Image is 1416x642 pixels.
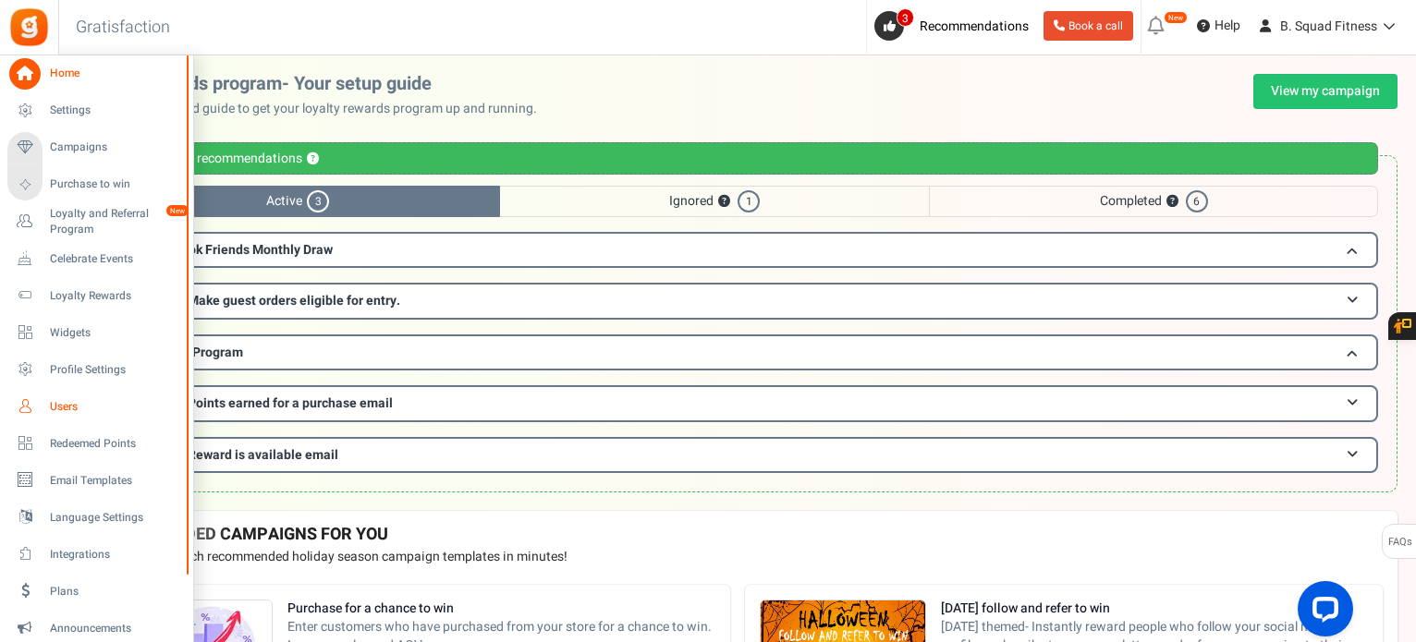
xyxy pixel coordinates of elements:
a: Book a call [1044,11,1133,41]
span: Email Templates [50,473,179,489]
a: Users [7,391,185,422]
a: 3 Recommendations [874,11,1036,41]
span: Home [50,66,179,81]
strong: Purchase for a chance to win [287,600,715,618]
p: Preview and launch recommended holiday season campaign templates in minutes! [92,548,1383,566]
a: Celebrate Events [7,243,185,274]
span: Completed [929,186,1378,217]
button: ? [307,153,319,165]
a: Help [1190,11,1248,41]
span: Purchase to win [50,176,179,192]
span: Celebrate Events [50,251,179,267]
a: Plans [7,575,185,607]
span: Reward is available email [188,445,338,465]
a: Settings [7,95,185,127]
span: Loyalty Rewards [50,288,179,304]
span: Help [1210,17,1240,35]
span: Integrations [50,547,179,563]
h3: Gratisfaction [55,9,190,46]
button: ? [718,196,730,208]
strong: [DATE] follow and refer to win [941,600,1369,618]
a: Purchase to win [7,169,185,200]
a: View my campaign [1253,74,1398,109]
div: Personalized recommendations [96,142,1378,175]
span: Profile Settings [50,362,179,378]
a: Loyalty and Referral Program New [7,206,185,237]
a: Language Settings [7,502,185,533]
span: Loyalty and Referral Program [50,206,185,237]
span: Active [96,186,500,217]
span: Ignored [500,186,930,217]
span: Language Settings [50,510,179,526]
h2: Loyalty rewards program- Your setup guide [77,74,552,94]
span: B. Squad Fitness [1280,17,1377,36]
span: Announcements [50,621,179,636]
a: Email Templates [7,465,185,496]
em: New [165,204,189,217]
span: Campaigns [50,139,179,155]
span: Make guest orders eligible for entry. [188,291,400,310]
h4: RECOMMENDED CAMPAIGNS FOR YOU [92,526,1383,544]
span: 1 [738,190,760,212]
a: Campaigns [7,132,185,164]
span: FAQs [1387,525,1412,560]
span: Settings [50,103,179,118]
span: Recommendations [920,17,1029,36]
a: Redeemed Points [7,428,185,459]
span: 3 [307,190,329,212]
a: Loyalty Rewards [7,280,185,311]
span: Redeemed Points [50,436,179,452]
a: Profile Settings [7,354,185,385]
span: Users [50,399,179,415]
a: Home [7,58,185,90]
p: Use this personalized guide to get your loyalty rewards program up and running. [77,100,552,118]
img: Gratisfaction [8,6,50,48]
span: Cranbrook Friends Monthly Draw [141,240,333,260]
a: Integrations [7,539,185,570]
button: ? [1166,196,1178,208]
em: New [1164,11,1188,24]
span: Widgets [50,325,179,341]
span: Points earned for a purchase email [188,394,393,413]
span: 6 [1186,190,1208,212]
span: 3 [897,8,914,27]
a: Widgets [7,317,185,348]
span: Plans [50,584,179,600]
